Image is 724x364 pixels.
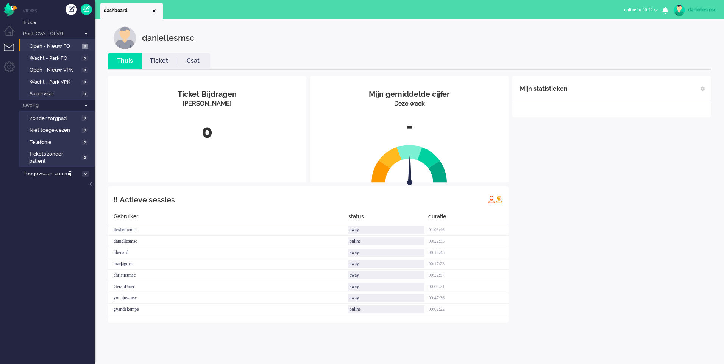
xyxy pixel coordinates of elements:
[619,5,662,16] button: onlinefor 00:22
[23,19,95,26] span: Inbox
[348,213,429,224] div: status
[348,283,425,291] div: away
[22,89,94,98] a: Supervisie 0
[100,3,163,19] li: Dashboard
[30,115,80,122] span: Zonder zorgpad
[30,90,80,98] span: Supervisie
[30,139,80,146] span: Telefonie
[108,213,348,224] div: Gebruiker
[22,149,94,165] a: Tickets zonder patient 0
[4,5,17,11] a: Omnidesk
[428,304,509,315] div: 00:02:22
[22,18,95,26] a: Inbox
[22,42,94,50] a: Open - Nieuw FO 2
[142,53,176,69] li: Ticket
[624,7,653,12] span: for 00:22
[108,281,348,292] div: GeraldJmsc
[428,247,509,258] div: 00:12:43
[624,7,636,12] span: online
[30,55,80,62] span: Wacht - Park FO
[316,100,503,108] div: Deze week
[428,236,509,247] div: 00:22:35
[688,6,716,14] div: daniellesmsc
[82,44,88,49] span: 2
[371,145,447,183] img: semi_circle.svg
[393,154,426,187] img: arrow.svg
[108,236,348,247] div: daniellesmsc
[81,56,88,61] span: 0
[22,102,81,109] span: Overig
[4,61,21,78] li: Admin menu
[108,57,142,65] a: Thuis
[81,128,88,133] span: 0
[348,294,425,302] div: away
[672,5,716,16] a: daniellesmsc
[30,43,80,50] span: Open - Nieuw FO
[348,305,425,313] div: online
[488,196,495,203] img: profile_red.svg
[30,79,80,86] span: Wacht - Park VPK
[22,30,81,37] span: Post-CVA - OLVG
[81,155,88,160] span: 0
[176,53,210,69] li: Csat
[4,44,21,61] li: Tickets menu
[66,4,77,15] div: Creëer ticket
[22,126,94,134] a: Niet toegewezen 0
[30,127,80,134] span: Niet toegewezen
[22,138,94,146] a: Telefonie 0
[81,67,88,73] span: 0
[81,115,88,121] span: 0
[81,4,92,15] a: Quick Ticket
[108,247,348,258] div: hbenard
[22,114,94,122] a: Zonder zorgpad 0
[428,224,509,236] div: 01:03:46
[4,3,17,16] img: flow_omnibird.svg
[428,270,509,281] div: 00:22:57
[82,171,89,177] span: 0
[108,258,348,270] div: marjagmsc
[142,57,176,65] a: Ticket
[428,281,509,292] div: 00:02:21
[22,169,95,177] a: Toegewezen aan mij 0
[81,79,88,85] span: 0
[22,78,94,86] a: Wacht - Park VPK 0
[114,120,301,145] div: 0
[114,89,301,100] div: Ticket Bijdragen
[114,26,136,49] img: customer.svg
[23,170,80,177] span: Toegewezen aan mij
[108,292,348,304] div: younjuwmsc
[23,8,95,14] li: Views
[81,140,88,145] span: 0
[151,8,157,14] div: Close tab
[520,81,568,96] div: Mijn statistieken
[428,258,509,270] div: 00:17:23
[29,151,79,165] span: Tickets zonder patient
[348,237,425,245] div: online
[30,67,80,74] span: Open - Nieuw VPK
[348,226,425,234] div: away
[4,26,21,43] li: Dashboard menu
[674,5,685,16] img: avatar
[348,249,425,257] div: away
[142,26,194,49] div: daniellesmsc
[120,192,175,207] div: Actieve sessies
[108,304,348,315] div: gvandekempe
[316,89,503,100] div: Mijn gemiddelde cijfer
[108,224,348,236] div: liesbethvmsc
[495,196,503,203] img: profile_orange.svg
[348,260,425,268] div: away
[619,2,662,19] li: onlinefor 00:22
[114,100,301,108] div: [PERSON_NAME]
[22,65,94,74] a: Open - Nieuw VPK 0
[108,53,142,69] li: Thuis
[316,114,503,139] div: -
[108,270,348,281] div: christietmsc
[114,192,117,207] div: 8
[348,271,425,279] div: away
[104,8,151,14] span: dashboard
[176,57,210,65] a: Csat
[81,91,88,97] span: 0
[22,54,94,62] a: Wacht - Park FO 0
[428,213,509,224] div: duratie
[428,292,509,304] div: 00:47:36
